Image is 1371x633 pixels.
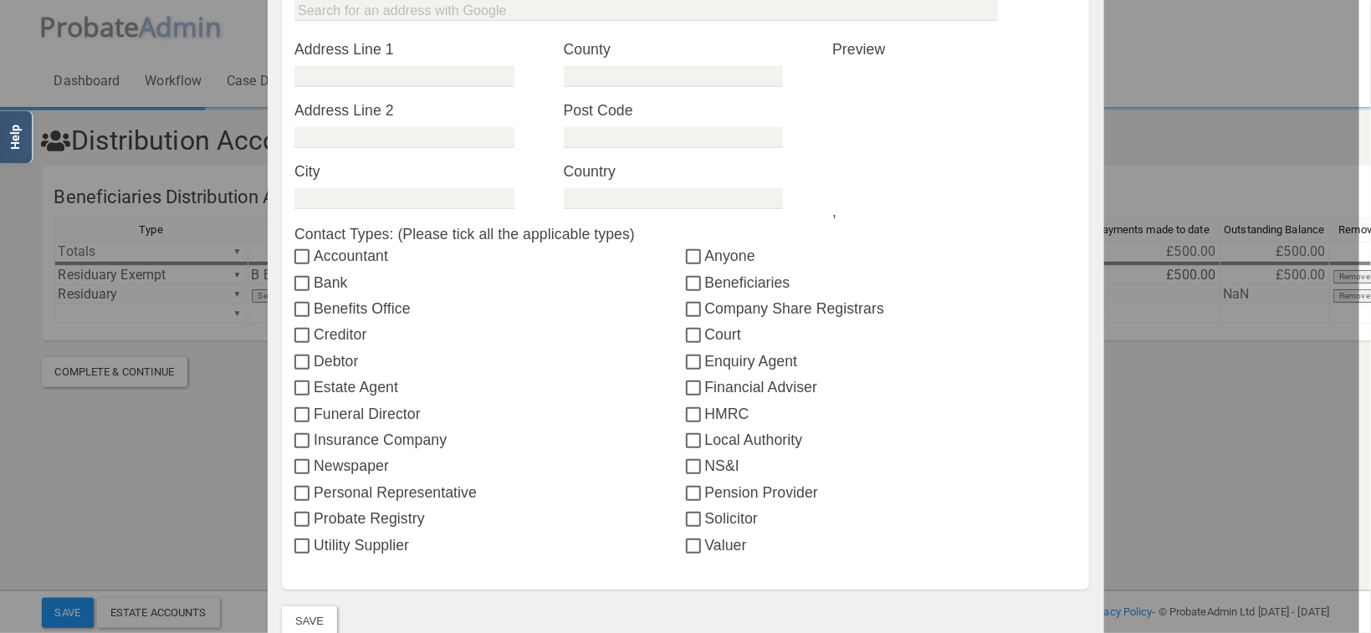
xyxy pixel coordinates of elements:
[294,324,685,345] label: Creditor
[294,409,314,422] input: Funeral Director
[294,298,685,319] label: Benefits Office
[820,38,1089,222] div: ,
[686,409,705,422] input: HMRC
[686,382,705,396] input: Financial Adviser
[294,488,314,501] input: Personal Representative
[294,403,685,425] label: Funeral Director
[686,356,705,370] input: Enquiry Agent
[564,38,808,60] label: County
[686,329,705,343] input: Court
[294,350,685,372] label: Debtor
[294,100,539,121] label: Address Line 2
[686,508,1077,529] label: Solicitor
[686,272,1077,294] label: Beneficiaries
[686,245,1077,267] label: Anyone
[294,534,685,556] label: Utility Supplier
[294,272,685,294] label: Bank
[686,435,705,448] input: Local Authority
[686,540,705,554] input: Valuer
[686,455,1077,477] label: NS&I
[294,251,314,264] input: Accountant
[686,324,1077,345] label: Court
[294,435,314,448] input: Insurance Company
[294,513,314,527] input: Probate Registry
[294,455,685,477] label: Newspaper
[686,403,1077,425] label: HMRC
[294,540,314,554] input: Utility Supplier
[294,161,539,182] label: City
[686,429,1077,451] label: Local Authority
[686,488,705,501] input: Pension Provider
[686,251,705,264] input: Anyone
[686,298,1077,319] label: Company Share Registrars
[564,100,808,121] label: Post Code
[294,356,314,370] input: Debtor
[686,304,705,317] input: Company Share Registrars
[564,161,808,182] label: Country
[686,513,705,527] input: Solicitor
[294,382,314,396] input: Estate Agent
[686,278,705,291] input: Beneficiaries
[294,461,314,474] input: Newspaper
[294,245,685,267] label: Accountant
[294,278,314,291] input: Bank
[294,429,685,451] label: Insurance Company
[294,376,685,398] label: Estate Agent
[294,482,685,503] label: Personal Representative
[294,329,314,343] input: Creditor
[686,376,1077,398] label: Financial Adviser
[294,508,685,529] label: Probate Registry
[294,223,1077,245] label: Contact Types: (Please tick all the applicable types)
[686,350,1077,372] label: Enquiry Agent
[686,534,1077,556] label: Valuer
[294,304,314,317] input: Benefits Office
[294,38,539,60] label: Address Line 1
[686,482,1077,503] label: Pension Provider
[686,461,705,474] input: NS&I
[832,38,1077,60] p: Preview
